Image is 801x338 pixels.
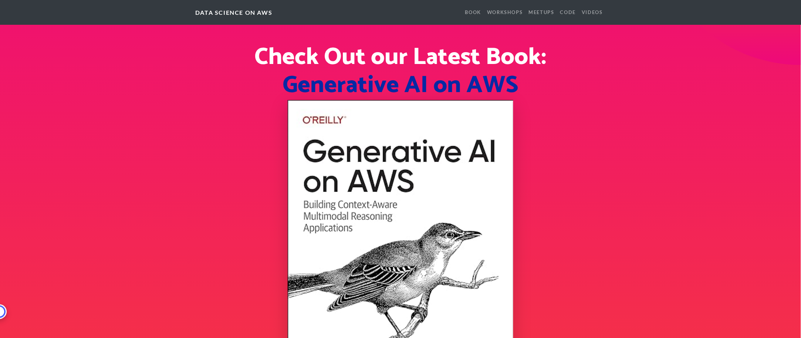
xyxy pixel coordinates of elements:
a: MEETUPS [526,6,557,19]
a: Generative AI on AWS [283,66,518,105]
a: CODE [557,6,579,19]
a: Book [462,6,484,19]
a: VIDEOS [579,6,606,19]
a: Data Science on AWS [195,6,272,19]
a: WorkshopS [484,6,525,19]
